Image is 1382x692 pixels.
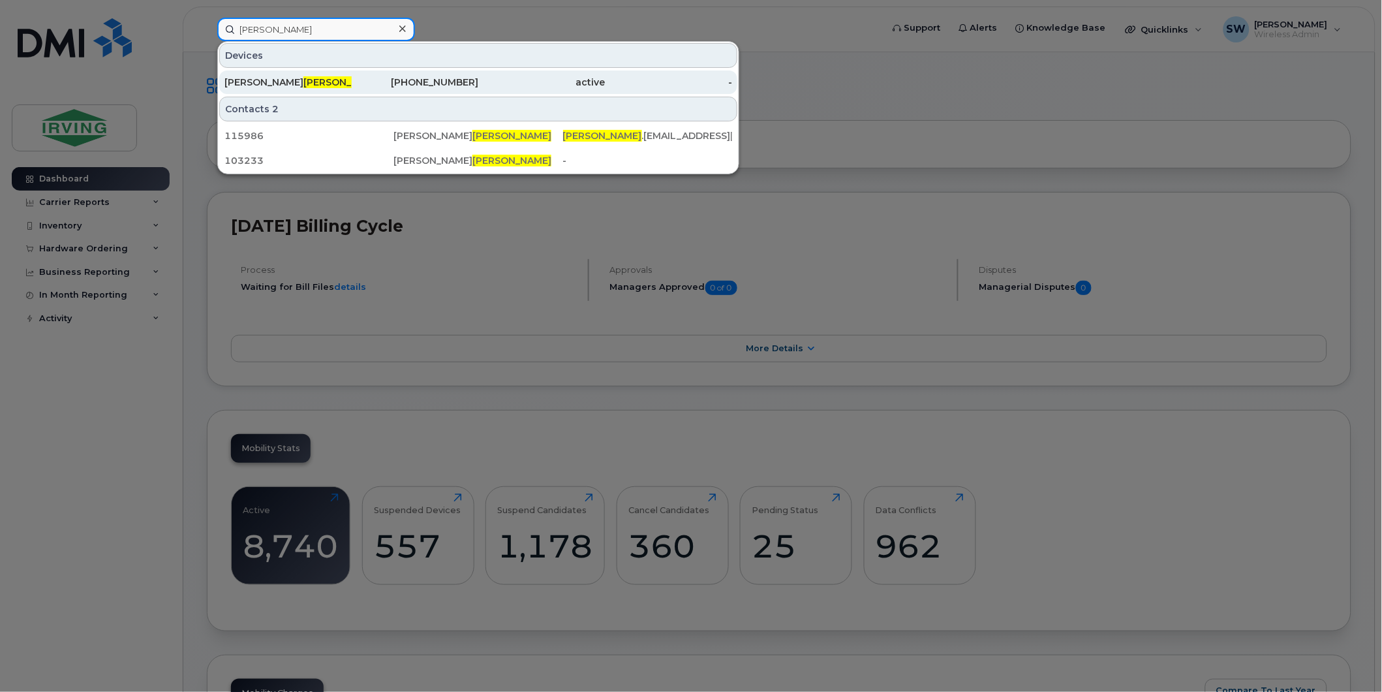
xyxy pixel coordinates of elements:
[303,76,382,88] span: [PERSON_NAME]
[472,130,551,142] span: [PERSON_NAME]
[219,71,737,94] a: [PERSON_NAME][PERSON_NAME][PHONE_NUMBER]active-
[219,97,737,121] div: Contacts
[563,130,642,142] span: [PERSON_NAME]
[219,124,737,148] a: 115986[PERSON_NAME][PERSON_NAME][PERSON_NAME].[EMAIL_ADDRESS][DOMAIN_NAME]
[606,76,733,89] div: -
[224,129,393,142] div: 115986
[352,76,479,89] div: [PHONE_NUMBER]
[224,76,352,89] div: [PERSON_NAME]
[472,155,551,166] span: [PERSON_NAME]
[219,43,737,68] div: Devices
[563,154,732,167] div: -
[393,129,562,142] div: [PERSON_NAME]
[224,154,393,167] div: 103233
[219,149,737,172] a: 103233[PERSON_NAME][PERSON_NAME]-
[478,76,606,89] div: active
[563,129,732,142] div: .[EMAIL_ADDRESS][DOMAIN_NAME]
[272,102,279,116] span: 2
[393,154,562,167] div: [PERSON_NAME]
